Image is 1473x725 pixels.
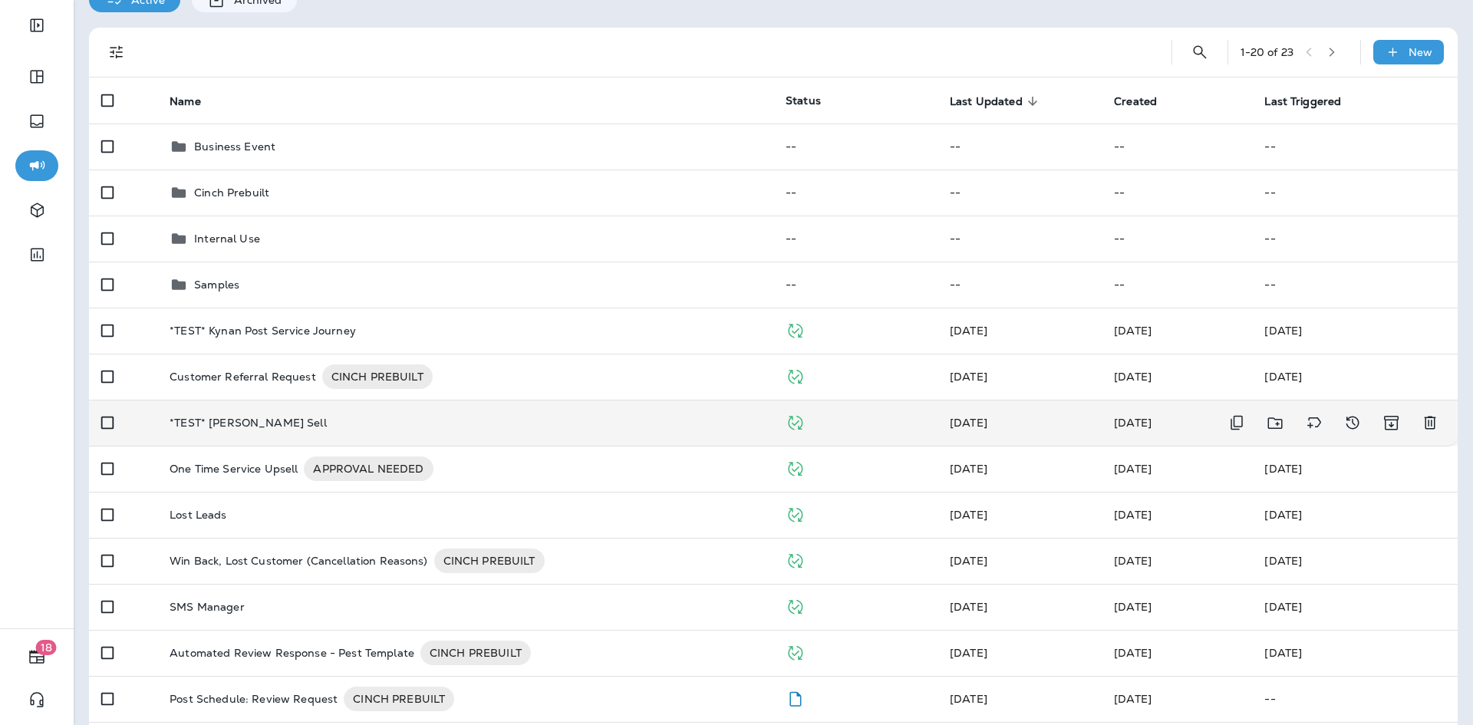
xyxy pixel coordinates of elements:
span: Jason Munk [950,416,987,430]
td: [DATE] [1252,630,1458,676]
p: -- [1264,693,1445,705]
p: One Time Service Upsell [170,456,298,481]
td: -- [773,124,938,170]
span: 18 [36,640,57,655]
td: -- [1252,170,1458,216]
span: Anthony Olivias [950,370,987,384]
td: -- [1252,216,1458,262]
p: *TEST* [PERSON_NAME] Sell [170,417,327,429]
span: Jason Munk [1114,462,1152,476]
button: Filters [101,37,132,68]
span: CINCH PREBUILT [322,369,433,384]
span: Created [1114,95,1157,108]
td: -- [1102,262,1252,308]
td: -- [938,124,1102,170]
span: Name [170,94,221,108]
span: Anthony Olivias [1114,324,1152,338]
p: *TEST* Kynan Post Service Journey [170,325,356,337]
td: -- [773,216,938,262]
span: CINCH PREBUILT [434,553,545,568]
p: Samples [194,278,239,291]
button: Delete [1415,407,1445,439]
div: 1 - 20 of 23 [1241,46,1293,58]
span: Jason Munk [1114,370,1152,384]
span: Published [786,552,805,566]
td: [DATE] [1252,446,1458,492]
span: Published [786,506,805,520]
td: -- [1102,170,1252,216]
p: Win Back, Lost Customer (Cancellation Reasons) [170,549,427,573]
span: Published [786,460,805,474]
span: Status [786,94,821,107]
span: Anthony Olivias [1114,416,1152,430]
td: [DATE] [1252,492,1458,538]
button: Search Journeys [1185,37,1215,68]
span: Jason Munk [950,554,987,568]
span: Name [170,95,201,108]
td: -- [938,262,1102,308]
span: Published [786,598,805,612]
p: Lost Leads [170,509,226,521]
div: APPROVAL NEEDED [304,456,433,481]
p: Automated Review Response - Pest Template [170,641,414,665]
span: Last Triggered [1264,95,1341,108]
td: -- [773,170,938,216]
td: [DATE] [1252,584,1458,630]
td: [DATE] [1252,538,1458,584]
td: -- [1252,124,1458,170]
td: -- [1102,124,1252,170]
span: Anthony Olivias [950,324,987,338]
span: Last Triggered [1264,94,1361,108]
span: Last Updated [950,94,1043,108]
p: Cinch Prebuilt [194,186,269,199]
span: Anthony Olivias [950,646,987,660]
span: Jason Munk [950,692,987,706]
button: View Changelog [1337,407,1368,439]
td: -- [938,216,1102,262]
span: Jason Munk [1114,692,1152,706]
span: Anthony Olivias [1114,554,1152,568]
span: Frank Carreno [1114,646,1152,660]
span: Last Updated [950,95,1023,108]
span: Frank Carreno [950,600,987,614]
span: Published [786,414,805,428]
p: New [1409,46,1432,58]
span: Jason Munk [1114,508,1152,522]
p: Internal Use [194,232,260,245]
button: Move to folder [1260,407,1291,439]
div: CINCH PREBUILT [434,549,545,573]
td: -- [773,262,938,308]
span: Draft [786,690,805,704]
p: Business Event [194,140,275,153]
button: Duplicate [1221,407,1252,439]
span: Frank Carreno [1114,600,1152,614]
div: CINCH PREBUILT [420,641,531,665]
span: Created [1114,94,1177,108]
span: CINCH PREBUILT [420,645,531,661]
span: Published [786,322,805,336]
button: Archive [1376,407,1407,439]
button: 18 [15,641,58,672]
span: Published [786,644,805,658]
td: [DATE] [1252,354,1458,400]
span: Jason Munk [950,462,987,476]
td: -- [938,170,1102,216]
p: Customer Referral Request [170,364,316,389]
td: -- [1102,216,1252,262]
div: CINCH PREBUILT [344,687,454,711]
span: Jason Munk [950,508,987,522]
span: Published [786,368,805,382]
td: -- [1252,262,1458,308]
td: [DATE] [1252,308,1458,354]
span: CINCH PREBUILT [344,691,454,707]
p: Post Schedule: Review Request [170,687,338,711]
span: APPROVAL NEEDED [304,461,433,476]
button: Expand Sidebar [15,10,58,41]
p: SMS Manager [170,601,245,613]
div: CINCH PREBUILT [322,364,433,389]
button: Add tags [1299,407,1330,439]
